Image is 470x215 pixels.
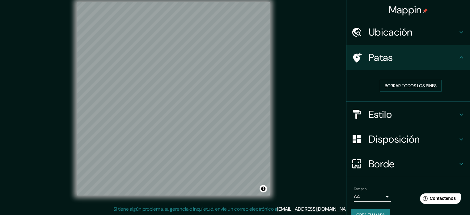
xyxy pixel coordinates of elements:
[423,8,428,13] img: pin-icon.png
[260,185,267,192] button: Activar o desactivar atribución
[277,206,354,212] a: [EMAIL_ADDRESS][DOMAIN_NAME]
[354,193,360,200] font: A4
[346,152,470,176] div: Borde
[354,192,391,202] div: A4
[369,51,393,64] font: Patas
[385,83,437,88] font: Borrar todos los pines
[415,191,463,208] iframe: Lanzador de widgets de ayuda
[369,157,395,170] font: Borde
[354,187,366,191] font: Tamaño
[346,127,470,152] div: Disposición
[369,133,420,146] font: Disposición
[369,108,392,121] font: Estilo
[346,20,470,45] div: Ubicación
[380,80,442,92] button: Borrar todos los pines
[346,102,470,127] div: Estilo
[346,45,470,70] div: Patas
[389,3,422,16] font: Mappin
[369,26,413,39] font: Ubicación
[77,2,270,196] canvas: Mapa
[113,206,277,212] font: Si tiene algún problema, sugerencia o inquietud, envíe un correo electrónico a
